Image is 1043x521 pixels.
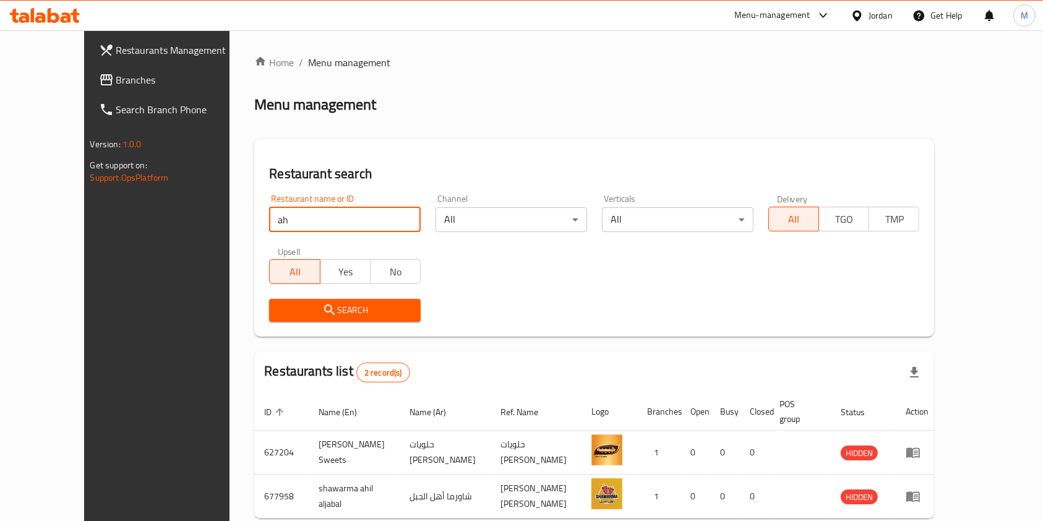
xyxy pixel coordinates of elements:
[254,55,294,70] a: Home
[841,489,878,504] div: HIDDEN
[906,445,929,460] div: Menu
[841,490,878,504] span: HIDDEN
[779,397,816,426] span: POS group
[254,475,309,519] td: 677958
[89,35,259,65] a: Restaurants Management
[637,475,680,519] td: 1
[680,431,710,475] td: 0
[582,393,637,431] th: Logo
[841,446,878,460] span: HIDDEN
[818,207,869,231] button: TGO
[264,362,410,382] h2: Restaurants list
[436,207,587,232] div: All
[637,393,680,431] th: Branches
[740,431,770,475] td: 0
[710,475,740,519] td: 0
[777,194,808,203] label: Delivery
[410,405,462,420] span: Name (Ar)
[591,434,622,465] img: Sahil Jabebah Sweets
[254,431,309,475] td: 627204
[320,259,371,284] button: Yes
[319,405,373,420] span: Name (En)
[400,431,491,475] td: حلويات [PERSON_NAME]
[299,55,303,70] li: /
[357,367,410,379] span: 2 record(s)
[269,259,320,284] button: All
[89,65,259,95] a: Branches
[356,363,410,382] div: Total records count
[254,95,376,114] h2: Menu management
[500,405,554,420] span: Ref. Name
[90,157,147,173] span: Get support on:
[264,405,288,420] span: ID
[254,55,934,70] nav: breadcrumb
[269,299,421,322] button: Search
[710,431,740,475] td: 0
[740,393,770,431] th: Closed
[602,207,753,232] div: All
[370,259,421,284] button: No
[278,247,301,256] label: Upsell
[734,8,810,23] div: Menu-management
[116,43,249,58] span: Restaurants Management
[491,431,582,475] td: حلويات [PERSON_NAME]
[254,393,938,519] table: enhanced table
[869,9,893,22] div: Jordan
[269,165,919,183] h2: Restaurant search
[680,393,710,431] th: Open
[896,393,938,431] th: Action
[116,72,249,87] span: Branches
[899,358,929,387] div: Export file
[89,95,259,124] a: Search Branch Phone
[309,475,400,519] td: shawarma ahil aljabal
[869,207,919,231] button: TMP
[774,210,814,228] span: All
[325,263,366,281] span: Yes
[768,207,819,231] button: All
[710,393,740,431] th: Busy
[824,210,864,228] span: TGO
[90,136,121,152] span: Version:
[116,102,249,117] span: Search Branch Phone
[841,446,878,460] div: HIDDEN
[740,475,770,519] td: 0
[122,136,142,152] span: 1.0.0
[680,475,710,519] td: 0
[841,405,881,420] span: Status
[309,431,400,475] td: [PERSON_NAME] Sweets
[874,210,914,228] span: TMP
[637,431,680,475] td: 1
[279,303,411,318] span: Search
[1021,9,1028,22] span: M
[491,475,582,519] td: [PERSON_NAME] [PERSON_NAME]
[591,478,622,509] img: shawarma ahil aljabal
[308,55,390,70] span: Menu management
[906,489,929,504] div: Menu
[400,475,491,519] td: شاورما أهل الجبل
[269,207,421,232] input: Search for restaurant name or ID..
[376,263,416,281] span: No
[275,263,315,281] span: All
[90,170,169,186] a: Support.OpsPlatform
